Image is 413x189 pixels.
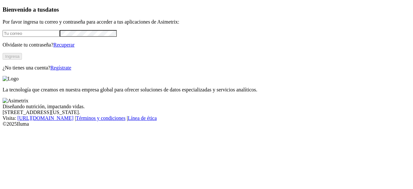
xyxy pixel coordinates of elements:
a: Términos y condiciones [76,115,126,121]
div: © 2025 Iluma [3,121,410,127]
div: [STREET_ADDRESS][US_STATE]. [3,110,410,115]
h3: Bienvenido a tus [3,6,410,13]
img: Asimetrix [3,98,28,104]
p: Olvidaste tu contraseña? [3,42,410,48]
a: Línea de ética [128,115,157,121]
img: Logo [3,76,19,82]
p: ¿No tienes una cuenta? [3,65,410,71]
a: Recuperar [53,42,75,47]
div: Visita : | | [3,115,410,121]
a: [URL][DOMAIN_NAME] [17,115,74,121]
p: Por favor ingresa tu correo y contraseña para acceder a tus aplicaciones de Asimetrix: [3,19,410,25]
input: Tu correo [3,30,60,37]
a: Regístrate [50,65,71,70]
span: datos [45,6,59,13]
button: Ingresa [3,53,22,60]
p: La tecnología que creamos en nuestra empresa global para ofrecer soluciones de datos especializad... [3,87,410,93]
div: Diseñando nutrición, impactando vidas. [3,104,410,110]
